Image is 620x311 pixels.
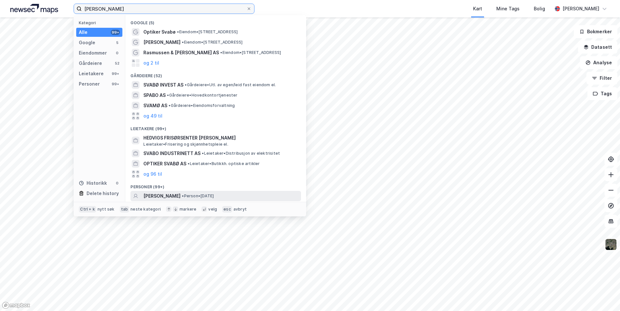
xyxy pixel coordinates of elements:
[79,28,88,36] div: Alle
[2,302,30,309] a: Mapbox homepage
[169,103,235,108] span: Gårdeiere • Eiendomsforvaltning
[79,206,96,213] div: Ctrl + k
[233,207,247,212] div: avbryt
[125,68,306,80] div: Gårdeiere (52)
[185,82,187,87] span: •
[143,81,183,89] span: SVABØ INVEST AS
[115,40,120,45] div: 5
[143,59,159,67] button: og 2 til
[143,150,201,157] span: SVABO INDUSTRINETT AS
[208,207,217,212] div: velg
[143,91,166,99] span: SPABO AS
[115,50,120,56] div: 0
[82,4,246,14] input: Søk på adresse, matrikkel, gårdeiere, leietakere eller personer
[79,80,100,88] div: Personer
[115,61,120,66] div: 52
[182,40,184,45] span: •
[111,81,120,87] div: 99+
[588,280,620,311] iframe: Chat Widget
[115,181,120,186] div: 0
[587,87,617,100] button: Tags
[177,29,238,35] span: Eiendom • [STREET_ADDRESS]
[188,161,260,166] span: Leietaker • Butikkh. optiske artikler
[130,207,161,212] div: neste kategori
[220,50,281,55] span: Eiendom • [STREET_ADDRESS]
[586,72,617,85] button: Filter
[143,49,219,57] span: Rasmussen & [PERSON_NAME] AS
[79,49,107,57] div: Eiendommer
[578,41,617,54] button: Datasett
[496,5,520,13] div: Mine Tags
[143,28,176,36] span: Optiker Svabø
[222,206,232,213] div: esc
[574,25,617,38] button: Bokmerker
[563,5,599,13] div: [PERSON_NAME]
[169,103,170,108] span: •
[120,206,129,213] div: tab
[125,121,306,133] div: Leietakere (99+)
[87,190,119,197] div: Delete history
[111,30,120,35] div: 99+
[588,280,620,311] div: Kontrollprogram for chat
[79,70,104,78] div: Leietakere
[167,93,169,98] span: •
[125,15,306,27] div: Google (5)
[143,160,186,168] span: OPTIKER SVABØ AS
[143,102,167,109] span: SVAMØ AS
[220,50,222,55] span: •
[580,56,617,69] button: Analyse
[143,134,298,142] span: HEDVIGS FRISØRSENTER [PERSON_NAME]
[605,238,617,251] img: 9k=
[79,39,95,47] div: Google
[167,93,237,98] span: Gårdeiere • Hovedkontortjenester
[10,4,58,14] img: logo.a4113a55bc3d86da70a041830d287a7e.svg
[111,71,120,76] div: 99+
[202,151,204,156] span: •
[98,207,115,212] div: nytt søk
[182,193,214,199] span: Person • [DATE]
[79,179,107,187] div: Historikk
[143,170,162,178] button: og 96 til
[125,179,306,191] div: Personer (99+)
[177,29,179,34] span: •
[79,59,102,67] div: Gårdeiere
[534,5,545,13] div: Bolig
[143,142,228,147] span: Leietaker • Frisering og skjønnhetspleie el.
[182,193,184,198] span: •
[143,38,181,46] span: [PERSON_NAME]
[182,40,243,45] span: Eiendom • [STREET_ADDRESS]
[202,151,280,156] span: Leietaker • Distribusjon av elektrisitet
[143,112,162,120] button: og 49 til
[180,207,196,212] div: markere
[473,5,482,13] div: Kart
[185,82,276,88] span: Gårdeiere • Utl. av egen/leid fast eiendom el.
[79,20,122,25] div: Kategori
[188,161,190,166] span: •
[143,192,181,200] span: [PERSON_NAME]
